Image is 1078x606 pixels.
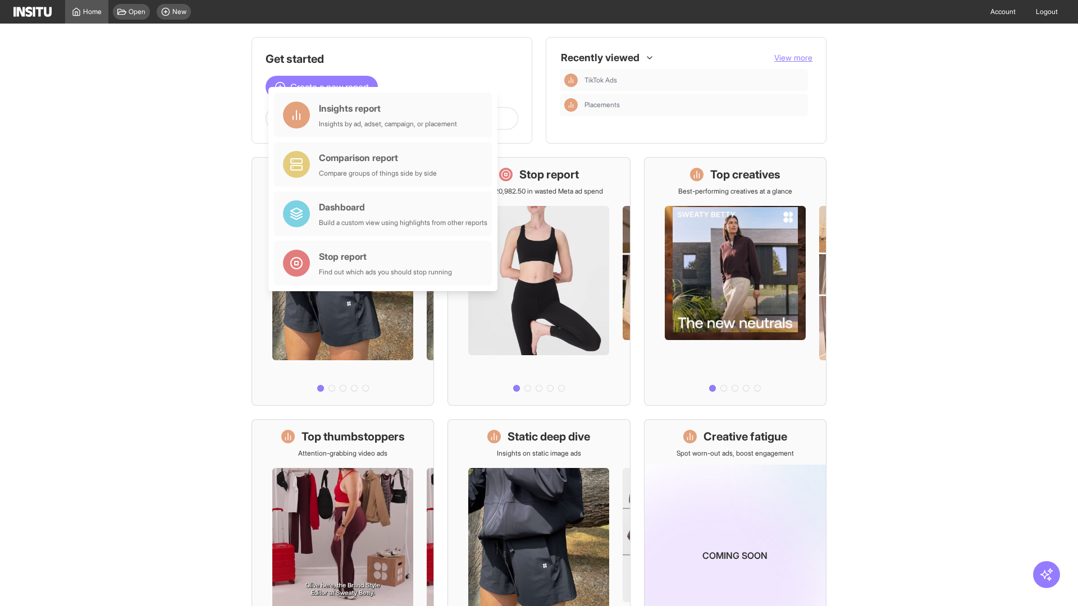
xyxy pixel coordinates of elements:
[584,76,803,85] span: TikTok Ads
[710,167,780,182] h1: Top creatives
[319,151,437,164] div: Comparison report
[252,157,434,406] a: What's live nowSee all active ads instantly
[319,200,487,214] div: Dashboard
[774,53,812,62] span: View more
[774,52,812,63] button: View more
[584,100,620,109] span: Placements
[266,51,518,67] h1: Get started
[172,7,186,16] span: New
[319,268,452,277] div: Find out which ads you should stop running
[319,218,487,227] div: Build a custom view using highlights from other reports
[564,74,578,87] div: Insights
[266,76,378,98] button: Create a new report
[319,250,452,263] div: Stop report
[298,449,387,458] p: Attention-grabbing video ads
[319,102,457,115] div: Insights report
[290,80,369,94] span: Create a new report
[83,7,102,16] span: Home
[13,7,52,17] img: Logo
[519,167,579,182] h1: Stop report
[474,187,603,196] p: Save £20,982.50 in wasted Meta ad spend
[447,157,630,406] a: Stop reportSave £20,982.50 in wasted Meta ad spend
[319,169,437,178] div: Compare groups of things side by side
[644,157,826,406] a: Top creativesBest-performing creatives at a glance
[129,7,145,16] span: Open
[508,429,590,444] h1: Static deep dive
[564,98,578,112] div: Insights
[497,449,581,458] p: Insights on static image ads
[319,120,457,128] div: Insights by ad, adset, campaign, or placement
[584,100,803,109] span: Placements
[678,187,792,196] p: Best-performing creatives at a glance
[302,429,405,444] h1: Top thumbstoppers
[584,76,617,85] span: TikTok Ads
